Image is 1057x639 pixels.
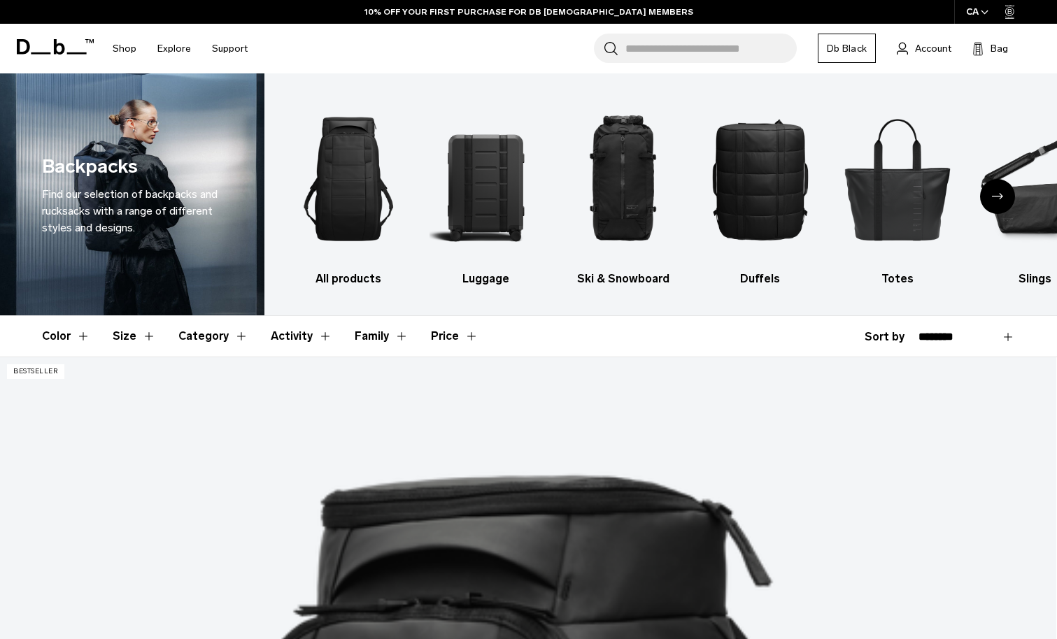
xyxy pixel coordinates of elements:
h3: Totes [841,271,953,287]
button: Toggle Filter [178,316,248,357]
button: Bag [972,40,1008,57]
img: Db [430,94,542,264]
img: Db [841,94,953,264]
li: 4 / 10 [704,94,816,287]
h3: Duffels [704,271,816,287]
h3: Ski & Snowboard [567,271,679,287]
button: Toggle Filter [355,316,409,357]
button: Toggle Price [431,316,478,357]
li: 2 / 10 [430,94,542,287]
span: Account [915,41,951,56]
a: Db All products [292,94,405,287]
img: Db [704,94,816,264]
a: 10% OFF YOUR FIRST PURCHASE FOR DB [DEMOGRAPHIC_DATA] MEMBERS [364,6,693,18]
li: 5 / 10 [841,94,953,287]
img: Db [567,94,679,264]
button: Toggle Filter [113,316,156,357]
span: Bag [991,41,1008,56]
a: Db Duffels [704,94,816,287]
a: Account [897,40,951,57]
a: Db Ski & Snowboard [567,94,679,287]
h3: All products [292,271,405,287]
img: Db [292,94,405,264]
p: Bestseller [7,364,64,379]
div: Next slide [980,179,1015,214]
span: Find our selection of backpacks and rucksacks with a range of different styles and designs. [42,187,218,234]
a: Db Black [818,34,876,63]
a: Db Luggage [430,94,542,287]
a: Explore [157,24,191,73]
a: Support [212,24,248,73]
button: Toggle Filter [42,316,90,357]
h1: Backpacks [42,152,138,181]
li: 3 / 10 [567,94,679,287]
li: 1 / 10 [292,94,405,287]
button: Toggle Filter [271,316,332,357]
nav: Main Navigation [102,24,258,73]
a: Db Totes [841,94,953,287]
h3: Luggage [430,271,542,287]
a: Shop [113,24,136,73]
